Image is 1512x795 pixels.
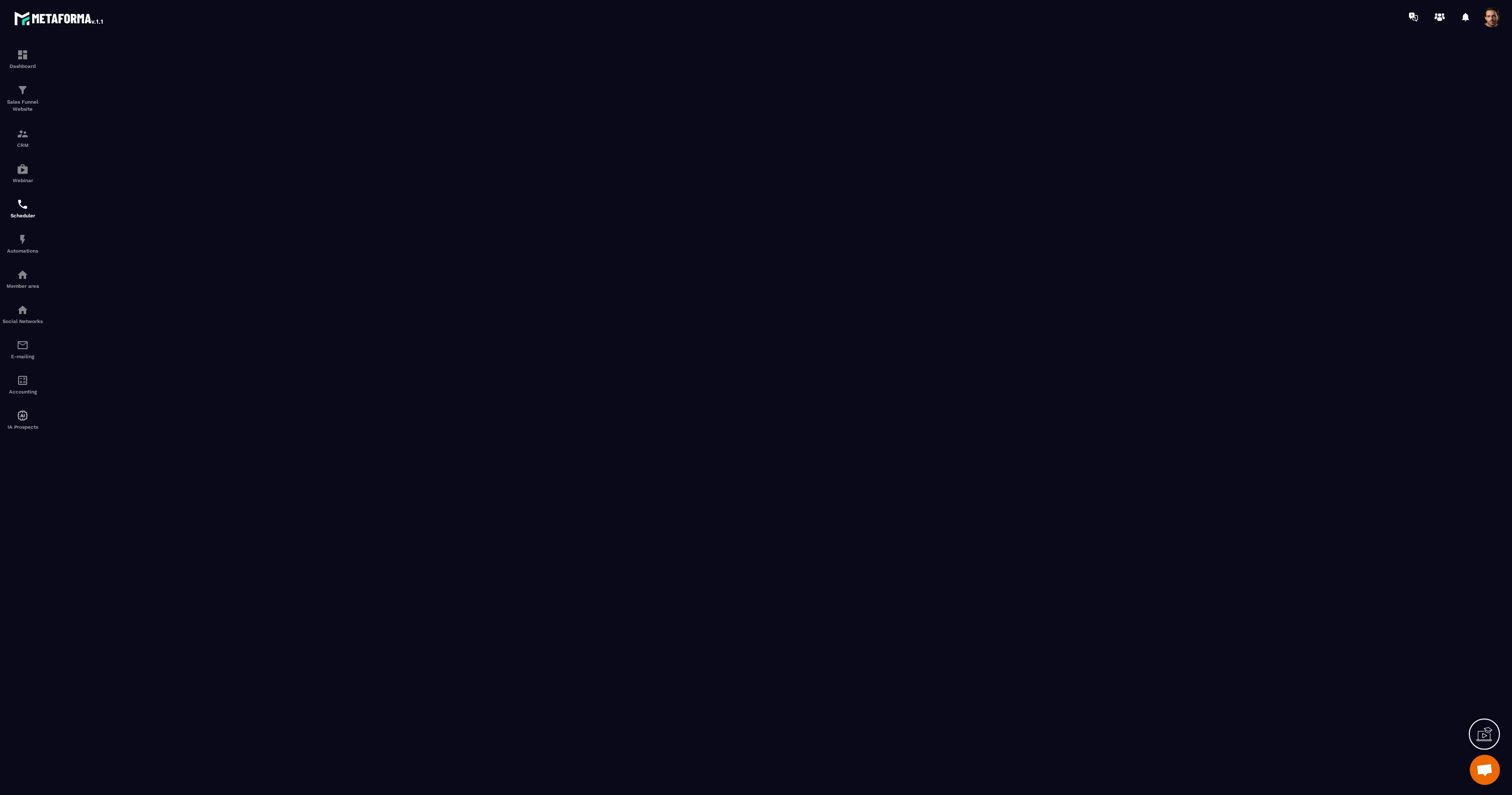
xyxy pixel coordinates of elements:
[3,76,43,120] a: formationformationSales Funnel Website
[17,49,29,61] img: formation
[3,424,43,430] p: IA Prospects
[3,213,43,218] p: Scheduler
[17,374,29,386] img: accountant
[3,261,43,296] a: automationsautomationsMember area
[3,367,43,402] a: accountantaccountantAccounting
[3,226,43,261] a: automationsautomationsAutomations
[14,9,105,27] img: logo
[3,142,43,148] p: CRM
[3,63,43,69] p: Dashboard
[3,120,43,155] a: formationformationCRM
[3,319,43,324] p: Social Networks
[3,41,43,76] a: formationformationDashboard
[17,128,29,140] img: formation
[17,304,29,316] img: social-network
[3,389,43,394] p: Accounting
[17,410,29,422] img: automations
[3,332,43,367] a: emailemailE-mailing
[3,155,43,191] a: automationsautomationsWebinar
[17,339,29,351] img: email
[3,283,43,289] p: Member area
[3,354,43,359] p: E-mailing
[17,84,29,96] img: formation
[3,191,43,226] a: schedulerschedulerScheduler
[3,99,43,113] p: Sales Funnel Website
[17,198,29,210] img: scheduler
[17,233,29,246] img: automations
[3,178,43,183] p: Webinar
[1470,755,1500,785] a: Mở cuộc trò chuyện
[17,163,29,175] img: automations
[3,296,43,332] a: social-networksocial-networkSocial Networks
[17,269,29,281] img: automations
[3,248,43,254] p: Automations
